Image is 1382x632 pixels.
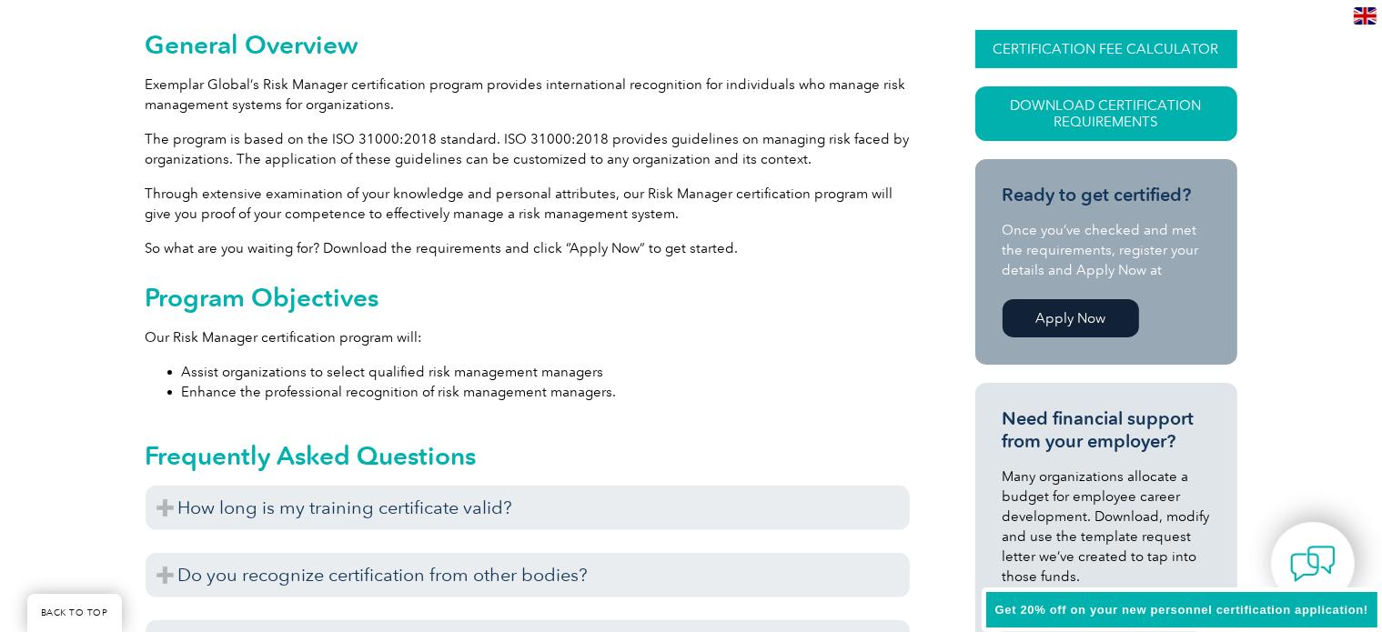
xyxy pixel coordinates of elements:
h3: Do you recognize certification from other bodies? [146,553,910,597]
p: The program is based on the ISO 31000:2018 standard. ISO 31000:2018 provides guidelines on managi... [146,129,910,169]
h2: Program Objectives [146,283,910,312]
a: CERTIFICATION FEE CALCULATOR [975,30,1237,68]
p: Our Risk Manager certification program will: [146,327,910,347]
img: contact-chat.png [1290,541,1336,587]
span: Get 20% off on your new personnel certification application! [995,603,1368,617]
h2: General Overview [146,30,910,59]
a: Apply Now [1003,299,1139,337]
p: Through extensive examination of your knowledge and personal attributes, our Risk Manager certifi... [146,184,910,224]
h3: How long is my training certificate valid? [146,486,910,530]
p: So what are you waiting for? Download the requirements and click “Apply Now” to get started. [146,238,910,258]
h3: Ready to get certified? [1003,184,1210,206]
a: Download Certification Requirements [975,86,1237,141]
p: Once you’ve checked and met the requirements, register your details and Apply Now at [1003,220,1210,280]
img: en [1354,7,1377,25]
p: Exemplar Global’s Risk Manager certification program provides international recognition for indiv... [146,75,910,115]
li: Enhance the professional recognition of risk management managers. [182,382,910,402]
p: Many organizations allocate a budget for employee career development. Download, modify and use th... [1003,466,1210,587]
a: BACK TO TOP [27,594,122,632]
h2: Frequently Asked Questions [146,441,910,470]
li: Assist organizations to select qualified risk management managers [182,362,910,382]
h3: Need financial support from your employer? [1003,407,1210,453]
